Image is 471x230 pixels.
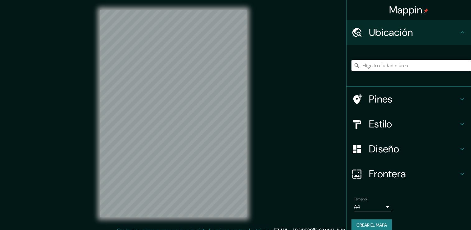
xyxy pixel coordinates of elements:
canvas: Mapa [100,10,247,217]
font: Mappin [389,3,422,17]
font: Crear el mapa [356,221,387,229]
label: Tamaño [354,197,367,202]
div: Frontera [346,161,471,186]
img: pin-icon.png [423,8,428,13]
h4: Estilo [369,118,459,130]
h4: Ubicación [369,26,459,39]
div: A4 [354,202,391,212]
div: Diseño [346,137,471,161]
iframe: Help widget launcher [416,206,464,223]
input: Elige tu ciudad o área [351,60,471,71]
h4: Frontera [369,168,459,180]
h4: Pines [369,93,459,105]
div: Estilo [346,112,471,137]
div: Pines [346,87,471,112]
div: Ubicación [346,20,471,45]
h4: Diseño [369,143,459,155]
